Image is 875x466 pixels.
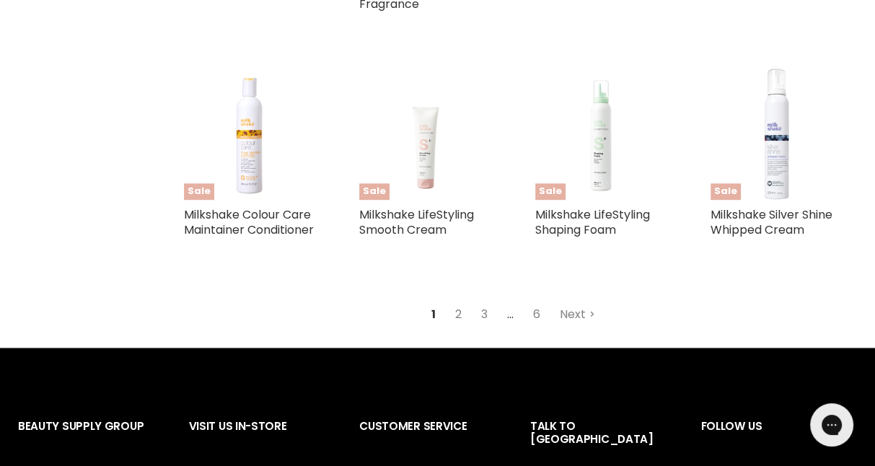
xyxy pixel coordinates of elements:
img: Milkshake Silver Shine Whipped Cream [711,68,843,200]
span: Sale [184,183,214,200]
span: ... [499,302,522,327]
a: 2 [447,302,470,327]
a: Milkshake LifeStyling Shaping FoamSale [535,68,667,200]
img: Milkshake Colour Care Maintainer Conditioner [219,68,281,200]
a: Next [552,302,603,327]
a: Milkshake LifeStyling Smooth Cream [359,206,474,238]
a: 6 [525,302,548,327]
span: Sale [535,183,566,200]
span: 1 [423,302,444,327]
a: Milkshake Colour Care Maintainer ConditionerSale [184,68,316,200]
img: Milkshake LifeStyling Shaping Foam [535,68,667,200]
a: Milkshake LifeStyling Smooth CreamSale [359,68,491,200]
span: Sale [711,183,741,200]
a: Milkshake Silver Shine Whipped CreamSale [711,68,843,200]
a: Milkshake Colour Care Maintainer Conditioner [184,206,314,238]
span: Sale [359,183,390,200]
iframe: Gorgias live chat messenger [803,398,861,452]
a: 3 [473,302,496,327]
a: Milkshake Silver Shine Whipped Cream [711,206,832,238]
img: Milkshake LifeStyling Smooth Cream [359,68,491,200]
a: Milkshake LifeStyling Shaping Foam [535,206,650,238]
